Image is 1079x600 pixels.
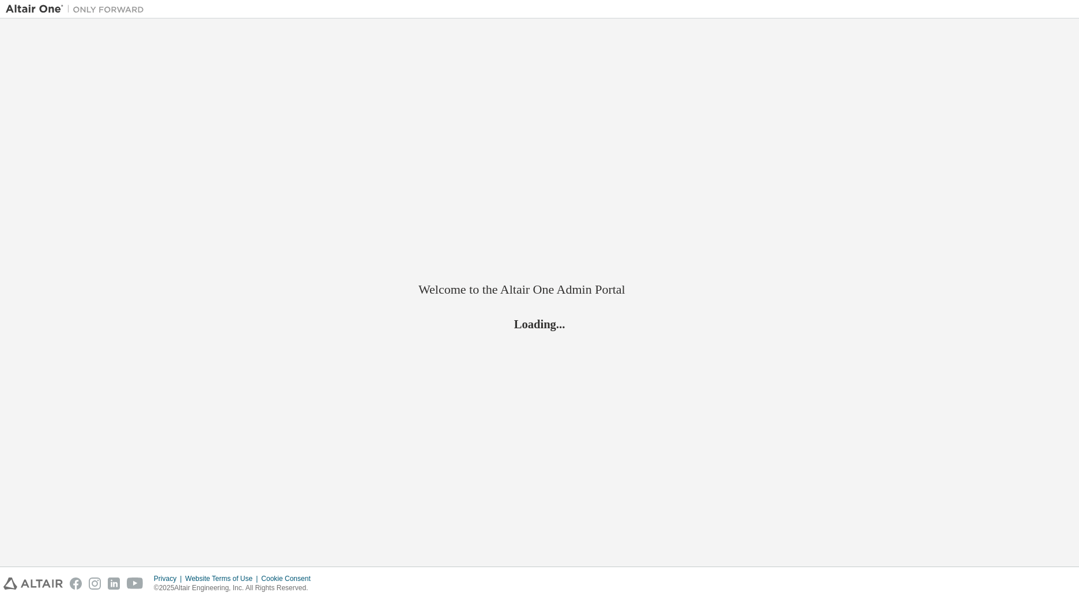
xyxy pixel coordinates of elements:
img: Altair One [6,3,150,15]
div: Privacy [154,574,185,583]
div: Cookie Consent [261,574,317,583]
div: Website Terms of Use [185,574,261,583]
h2: Welcome to the Altair One Admin Portal [418,282,661,298]
img: instagram.svg [89,577,101,590]
img: youtube.svg [127,577,144,590]
img: linkedin.svg [108,577,120,590]
h2: Loading... [418,317,661,332]
p: © 2025 Altair Engineering, Inc. All Rights Reserved. [154,583,318,593]
img: facebook.svg [70,577,82,590]
img: altair_logo.svg [3,577,63,590]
